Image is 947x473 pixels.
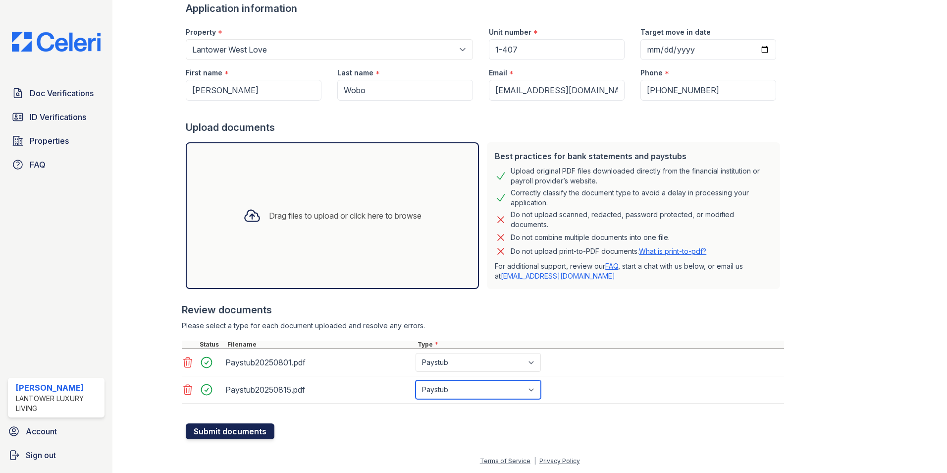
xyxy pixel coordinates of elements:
[495,150,772,162] div: Best practices for bank statements and paystubs
[640,68,663,78] label: Phone
[534,457,536,465] div: |
[30,111,86,123] span: ID Verifications
[182,303,784,317] div: Review documents
[225,355,412,370] div: Paystub20250801.pdf
[539,457,580,465] a: Privacy Policy
[8,83,105,103] a: Doc Verifications
[30,135,69,147] span: Properties
[186,27,216,37] label: Property
[26,449,56,461] span: Sign out
[182,321,784,331] div: Please select a type for each document uploaded and resolve any errors.
[225,341,416,349] div: Filename
[337,68,373,78] label: Last name
[416,341,784,349] div: Type
[30,87,94,99] span: Doc Verifications
[198,341,225,349] div: Status
[269,210,421,222] div: Drag files to upload or click here to browse
[640,27,711,37] label: Target move in date
[511,210,772,230] div: Do not upload scanned, redacted, password protected, or modified documents.
[16,382,101,394] div: [PERSON_NAME]
[4,421,108,441] a: Account
[186,120,784,134] div: Upload documents
[26,425,57,437] span: Account
[511,246,706,256] p: Do not upload print-to-PDF documents.
[511,232,670,243] div: Do not combine multiple documents into one file.
[4,445,108,465] a: Sign out
[605,262,618,270] a: FAQ
[501,272,615,280] a: [EMAIL_ADDRESS][DOMAIN_NAME]
[186,423,274,439] button: Submit documents
[186,68,222,78] label: First name
[225,382,412,398] div: Paystub20250815.pdf
[511,166,772,186] div: Upload original PDF files downloaded directly from the financial institution or payroll provider’...
[489,68,507,78] label: Email
[511,188,772,208] div: Correctly classify the document type to avoid a delay in processing your application.
[489,27,531,37] label: Unit number
[30,159,46,171] span: FAQ
[8,131,105,151] a: Properties
[639,247,706,255] a: What is print-to-pdf?
[495,261,772,281] p: For additional support, review our , start a chat with us below, or email us at
[8,155,105,175] a: FAQ
[480,457,530,465] a: Terms of Service
[16,394,101,414] div: Lantower Luxury Living
[186,1,784,15] div: Application information
[4,32,108,52] img: CE_Logo_Blue-a8612792a0a2168367f1c8372b55b34899dd931a85d93a1a3d3e32e68fde9ad4.png
[8,107,105,127] a: ID Verifications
